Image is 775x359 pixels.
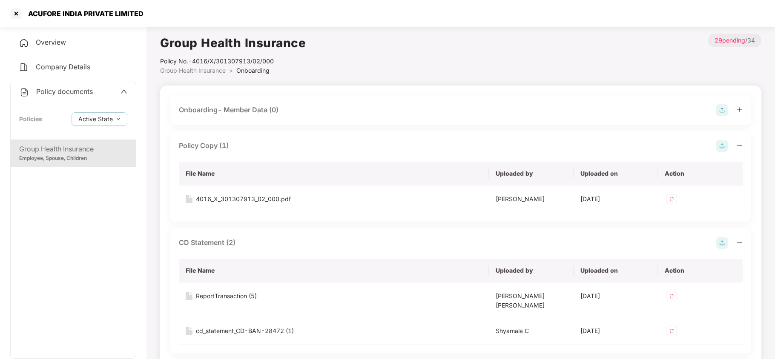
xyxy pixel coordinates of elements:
span: down [116,117,121,122]
span: Active State [78,114,113,124]
div: [DATE] [580,291,652,301]
div: Shyamala C [496,326,567,336]
div: ReportTransaction (5) [196,291,257,301]
div: cd_statement_CD-BAN-28472 (1) [196,326,294,336]
img: svg+xml;base64,PHN2ZyB4bWxucz0iaHR0cDovL3d3dy53My5vcmcvMjAwMC9zdmciIHdpZHRoPSIyOCIgaGVpZ2h0PSIyOC... [716,104,728,116]
div: [DATE] [580,326,652,336]
span: plus [737,107,743,113]
div: [PERSON_NAME] [496,194,567,204]
img: svg+xml;base64,PHN2ZyB4bWxucz0iaHR0cDovL3d3dy53My5vcmcvMjAwMC9zdmciIHdpZHRoPSIzMiIgaGVpZ2h0PSIzMi... [665,324,678,338]
span: Policy documents [36,87,93,96]
span: Group Health Insurance [160,67,226,74]
span: 29 pending [715,37,745,44]
span: minus [737,239,743,245]
img: svg+xml;base64,PHN2ZyB4bWxucz0iaHR0cDovL3d3dy53My5vcmcvMjAwMC9zdmciIHdpZHRoPSIzMiIgaGVpZ2h0PSIzMi... [665,289,678,303]
img: svg+xml;base64,PHN2ZyB4bWxucz0iaHR0cDovL3d3dy53My5vcmcvMjAwMC9zdmciIHdpZHRoPSIxNiIgaGVpZ2h0PSIyMC... [186,292,192,300]
div: Group Health Insurance [19,144,127,154]
th: Uploaded by [489,162,574,185]
span: Company Details [36,63,90,71]
p: / 34 [708,34,761,47]
img: svg+xml;base64,PHN2ZyB4bWxucz0iaHR0cDovL3d3dy53My5vcmcvMjAwMC9zdmciIHdpZHRoPSIyNCIgaGVpZ2h0PSIyNC... [19,62,29,72]
div: Onboarding- Member Data (0) [179,105,278,115]
div: ACUFORE INDIA PRIVATE LIMITED [23,9,144,18]
th: Uploaded on [574,259,658,282]
div: [PERSON_NAME] [PERSON_NAME] [496,291,567,310]
th: Uploaded on [574,162,658,185]
h1: Group Health Insurance [160,34,306,52]
th: Action [658,162,743,185]
span: Overview [36,38,66,46]
div: [DATE] [580,194,652,204]
button: Active Statedown [72,112,127,126]
img: svg+xml;base64,PHN2ZyB4bWxucz0iaHR0cDovL3d3dy53My5vcmcvMjAwMC9zdmciIHdpZHRoPSIyNCIgaGVpZ2h0PSIyNC... [19,87,29,97]
span: > [229,67,233,74]
img: svg+xml;base64,PHN2ZyB4bWxucz0iaHR0cDovL3d3dy53My5vcmcvMjAwMC9zdmciIHdpZHRoPSIxNiIgaGVpZ2h0PSIyMC... [186,195,192,203]
th: Uploaded by [489,259,574,282]
img: svg+xml;base64,PHN2ZyB4bWxucz0iaHR0cDovL3d3dy53My5vcmcvMjAwMC9zdmciIHdpZHRoPSIzMiIgaGVpZ2h0PSIzMi... [665,192,678,206]
span: up [121,88,127,95]
th: File Name [179,259,489,282]
div: Policy No.- 4016/X/301307913/02/000 [160,57,306,66]
span: Onboarding [236,67,270,74]
div: Policy Copy (1) [179,140,229,151]
div: Policies [19,114,42,124]
th: File Name [179,162,489,185]
img: svg+xml;base64,PHN2ZyB4bWxucz0iaHR0cDovL3d3dy53My5vcmcvMjAwMC9zdmciIHdpZHRoPSIxNiIgaGVpZ2h0PSIyMC... [186,327,192,335]
div: CD Statement (2) [179,237,235,248]
div: Employee, Spouse, Children [19,154,127,162]
th: Action [658,259,743,282]
img: svg+xml;base64,PHN2ZyB4bWxucz0iaHR0cDovL3d3dy53My5vcmcvMjAwMC9zdmciIHdpZHRoPSIyNCIgaGVpZ2h0PSIyNC... [19,38,29,48]
img: svg+xml;base64,PHN2ZyB4bWxucz0iaHR0cDovL3d3dy53My5vcmcvMjAwMC9zdmciIHdpZHRoPSIyOCIgaGVpZ2h0PSIyOC... [716,237,728,249]
div: 4016_X_301307913_02_000.pdf [196,194,291,204]
img: svg+xml;base64,PHN2ZyB4bWxucz0iaHR0cDovL3d3dy53My5vcmcvMjAwMC9zdmciIHdpZHRoPSIyOCIgaGVpZ2h0PSIyOC... [716,140,728,152]
span: minus [737,142,743,148]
